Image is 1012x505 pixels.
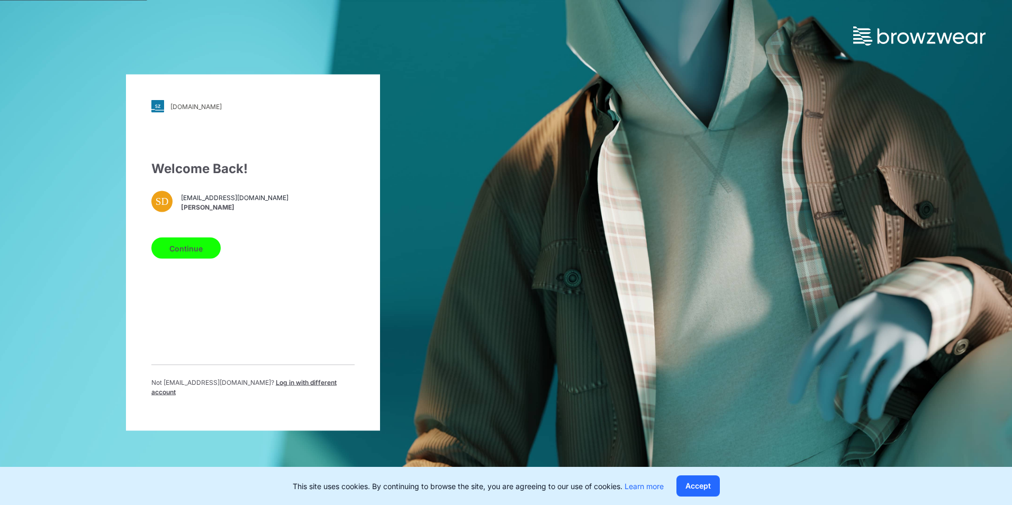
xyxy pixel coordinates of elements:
button: Accept [676,475,720,497]
span: [EMAIL_ADDRESS][DOMAIN_NAME] [181,193,288,202]
a: [DOMAIN_NAME] [151,100,355,113]
img: browzwear-logo.73288ffb.svg [853,26,986,46]
div: Welcome Back! [151,159,355,178]
div: [DOMAIN_NAME] [170,102,222,110]
p: Not [EMAIL_ADDRESS][DOMAIN_NAME] ? [151,378,355,397]
img: svg+xml;base64,PHN2ZyB3aWR0aD0iMjgiIGhlaWdodD0iMjgiIHZpZXdCb3g9IjAgMCAyOCAyOCIgZmlsbD0ibm9uZSIgeG... [151,100,164,113]
div: SD [151,191,173,212]
p: This site uses cookies. By continuing to browse the site, you are agreeing to our use of cookies. [293,481,664,492]
button: Continue [151,238,221,259]
span: [PERSON_NAME] [181,202,288,212]
a: Learn more [625,482,664,491]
